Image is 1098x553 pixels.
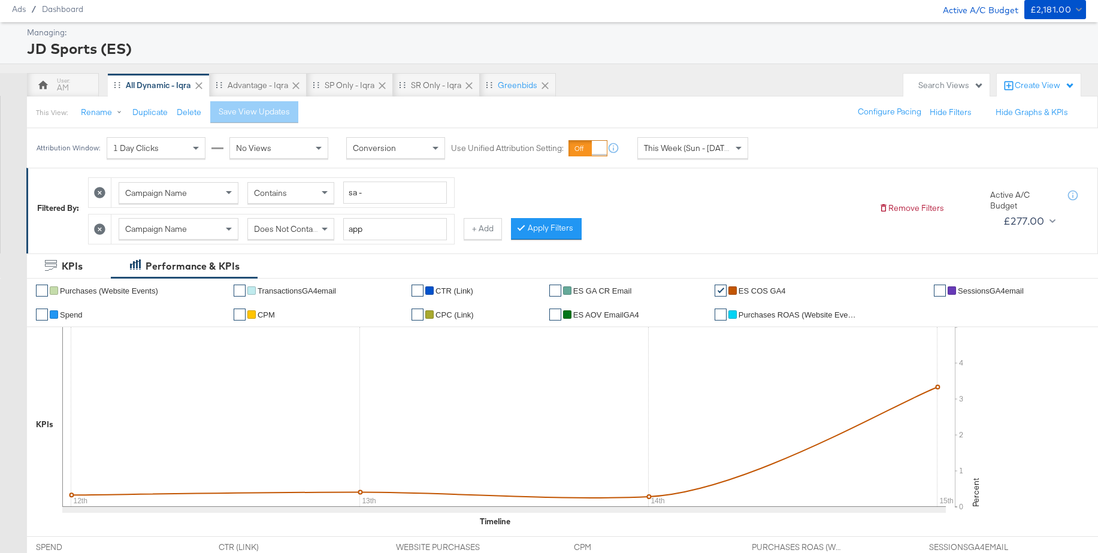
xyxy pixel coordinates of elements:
[715,285,727,297] a: ✔
[451,143,564,154] label: Use Unified Attribution Setting:
[254,223,319,234] span: Does Not Contain
[36,542,126,553] span: SPEND
[573,310,639,319] span: ES AOV EmailGA4
[60,286,158,295] span: Purchases (Website Events)
[970,478,981,507] text: Percent
[146,259,240,273] div: Performance & KPIs
[254,188,287,198] span: Contains
[216,81,222,88] div: Drag to reorder tab
[343,218,447,240] input: Enter a search term
[752,542,842,553] span: PURCHASES ROAS (WEBSITE EVENTS)
[412,309,424,321] a: ✔
[132,107,168,118] button: Duplicate
[62,259,83,273] div: KPIs
[1030,2,1072,17] div: £2,181.00
[234,309,246,321] a: ✔
[990,189,1056,211] div: Active A/C Budget
[12,4,26,14] span: Ads
[125,223,187,234] span: Campaign Name
[177,107,201,118] button: Delete
[325,80,374,91] div: SP only - Iqra
[219,542,308,553] span: CTR (LINK)
[114,81,120,88] div: Drag to reorder tab
[1003,212,1045,230] div: £277.00
[918,80,984,91] div: Search Views
[498,80,537,91] div: Greenbids
[399,81,406,88] div: Drag to reorder tab
[411,80,461,91] div: SR only - Iqra
[57,82,69,93] div: AM
[958,286,1024,295] span: SessionsGA4email
[125,188,187,198] span: Campaign Name
[1015,80,1075,92] div: Create View
[27,27,1083,38] div: Managing:
[313,81,319,88] div: Drag to reorder tab
[72,102,135,123] button: Rename
[36,144,101,152] div: Attribution Window:
[435,310,474,319] span: CPC (Link)
[644,143,734,153] span: This Week (Sun - [DATE])
[715,309,727,321] a: ✔
[739,310,858,319] span: Purchases ROAS (Website Events)
[435,286,473,295] span: CTR (Link)
[113,143,159,153] span: 1 Day Clicks
[258,286,336,295] span: TransactionsGA4email
[236,143,271,153] span: No Views
[549,285,561,297] a: ✔
[934,285,946,297] a: ✔
[996,107,1068,118] button: Hide Graphs & KPIs
[573,286,632,295] span: ES GA CR email
[412,285,424,297] a: ✔
[27,38,1083,59] div: JD Sports (ES)
[258,310,275,319] span: CPM
[353,143,396,153] span: Conversion
[511,218,582,240] button: Apply Filters
[486,81,492,88] div: Drag to reorder tab
[849,101,930,123] button: Configure Pacing
[930,107,972,118] button: Hide Filters
[343,182,447,204] input: Enter a search term
[739,286,786,295] span: ES COS GA4
[36,309,48,321] a: ✔
[37,203,79,214] div: Filtered By:
[126,80,191,91] div: All Dynamic - Iqra
[42,4,83,14] a: Dashboard
[228,80,288,91] div: Advantage - Iqra
[999,211,1058,231] button: £277.00
[480,516,510,527] div: Timeline
[929,542,1019,553] span: SESSIONSGA4EMAIL
[396,542,486,553] span: WEBSITE PURCHASES
[574,542,664,553] span: CPM
[549,309,561,321] a: ✔
[26,4,42,14] span: /
[36,285,48,297] a: ✔
[234,285,246,297] a: ✔
[36,108,68,117] div: This View:
[464,218,502,240] button: + Add
[879,203,944,214] button: Remove Filters
[60,310,83,319] span: Spend
[36,419,53,430] div: KPIs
